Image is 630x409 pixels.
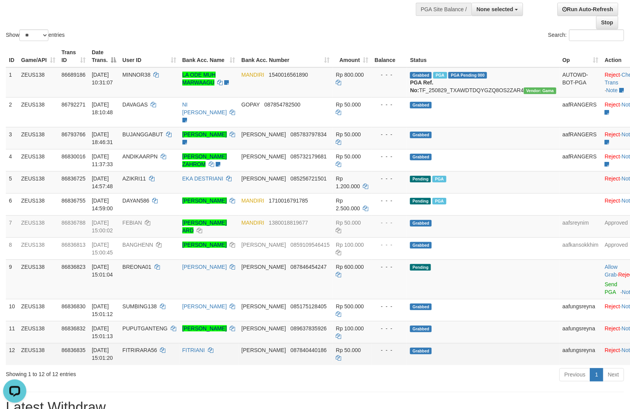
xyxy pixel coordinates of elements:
td: 7 [6,215,18,237]
a: [PERSON_NAME] [182,242,227,248]
td: aafungsreyna [560,321,602,343]
td: 3 [6,127,18,149]
td: ZEUS138 [18,215,58,237]
a: Send PGA [605,281,618,295]
td: ZEUS138 [18,149,58,171]
span: Grabbed [410,326,432,332]
div: - - - [375,302,404,310]
span: 86830016 [62,153,86,160]
a: 1 [590,368,603,382]
span: [PERSON_NAME] [242,131,286,137]
span: Pending [410,198,431,204]
td: ZEUS138 [18,67,58,98]
td: aafRANGERS [560,149,602,171]
a: [PERSON_NAME] ARD [182,220,227,234]
span: [DATE] 15:01:04 [92,264,113,278]
span: [DATE] 15:00:02 [92,220,113,234]
td: 10 [6,299,18,321]
select: Showentries [19,29,48,41]
td: 11 [6,321,18,343]
a: [PERSON_NAME] [182,303,227,309]
span: [DATE] 15:01:12 [92,303,113,317]
td: 12 [6,343,18,365]
span: PGA Pending [448,72,487,79]
span: None selected [477,6,513,12]
span: FEBIAN [122,220,142,226]
td: 8 [6,237,18,259]
div: - - - [375,131,404,138]
span: Rp 600.000 [336,264,364,270]
label: Show entries [6,29,65,41]
span: MANDIRI [242,198,264,204]
div: - - - [375,219,404,227]
span: Pending [410,264,431,271]
th: Balance [372,45,407,67]
span: [DATE] 18:46:31 [92,131,113,145]
td: ZEUS138 [18,321,58,343]
span: Marked by aafRornrotha [433,176,446,182]
span: Rp 50.000 [336,220,361,226]
div: - - - [375,241,404,249]
a: Allow Grab [605,264,618,278]
th: Trans ID: activate to sort column ascending [58,45,89,67]
span: Rp 2.500.000 [336,198,360,211]
a: NI [PERSON_NAME] [182,101,227,115]
span: 86836835 [62,347,86,354]
div: - - - [375,175,404,182]
div: Showing 1 to 12 of 12 entries [6,368,257,378]
span: Grabbed [410,220,432,227]
span: DAVAGAS [122,101,148,108]
span: [PERSON_NAME] [242,264,286,270]
a: EKA DESTRIANI [182,175,223,182]
span: Rp 50.000 [336,347,361,354]
span: Grabbed [410,72,432,79]
a: Note [606,87,618,93]
a: Reject [605,325,620,332]
b: PGA Ref. No: [410,79,433,93]
span: Rp 1.200.000 [336,175,360,189]
span: Copy 089637835926 to clipboard [290,325,326,332]
span: Vendor URL: https://trx31.1velocity.biz [524,88,556,94]
span: [DATE] 15:01:13 [92,325,113,339]
th: Status [407,45,559,67]
td: 6 [6,193,18,215]
td: ZEUS138 [18,193,58,215]
a: LA ODE MUH MARWAAGU [182,72,216,86]
span: 86836832 [62,325,86,332]
span: DAYAN586 [122,198,149,204]
a: Next [603,368,624,382]
a: Reject [605,175,620,182]
span: 86689186 [62,72,86,78]
span: Grabbed [410,348,432,354]
span: Rp 100.000 [336,325,364,332]
div: - - - [375,347,404,354]
span: [DATE] 11:37:33 [92,153,113,167]
span: [DATE] 15:00:45 [92,242,113,256]
span: Copy 1540016561890 to clipboard [269,72,308,78]
span: Marked by aafkaynarin [433,72,447,79]
span: [DATE] 18:10:48 [92,101,113,115]
span: 86836830 [62,303,86,309]
td: AUTOWD-BOT-PGA [560,67,602,98]
div: - - - [375,153,404,160]
span: 86836755 [62,198,86,204]
span: Pending [410,176,431,182]
th: Bank Acc. Name: activate to sort column ascending [179,45,239,67]
span: [DATE] 14:59:00 [92,198,113,211]
span: Copy 087846454247 to clipboard [290,264,326,270]
td: aafsreynim [560,215,602,237]
span: 86793766 [62,131,86,137]
span: [PERSON_NAME] [242,242,286,248]
div: - - - [375,101,404,108]
td: aafungsreyna [560,343,602,365]
a: [PERSON_NAME] [182,325,227,332]
span: [PERSON_NAME] [242,303,286,309]
span: PUPUTGANTENG [122,325,168,332]
td: ZEUS138 [18,171,58,193]
td: aafRANGERS [560,127,602,149]
span: Grabbed [410,132,432,138]
span: Marked by aafsreyleap [433,198,446,204]
span: [DATE] 14:57:48 [92,175,113,189]
a: Reject [605,153,620,160]
span: Rp 100.000 [336,242,364,248]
